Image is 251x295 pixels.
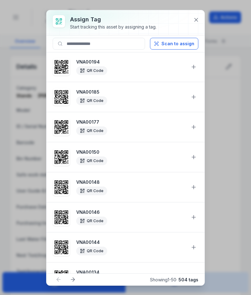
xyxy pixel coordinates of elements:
h3: Assign tag [70,15,156,24]
strong: VNA00194 [76,59,185,65]
div: Start tracking this asset by assigning a tag. [70,24,156,30]
strong: VNA00134 [76,269,185,275]
strong: VNA00185 [76,89,185,95]
div: QR Code [76,187,107,195]
div: QR Code [76,126,107,135]
button: Scan to assign [150,38,198,50]
div: QR Code [76,96,107,105]
strong: VNA00146 [76,209,185,215]
div: QR Code [76,66,107,75]
strong: VNA00144 [76,239,185,245]
strong: VNA00150 [76,149,185,155]
div: QR Code [76,247,107,255]
strong: VNA00177 [76,119,185,125]
div: QR Code [76,156,107,165]
strong: VNA00148 [76,179,185,185]
span: Showing 1 - 50 · [150,277,198,282]
div: QR Code [76,217,107,225]
strong: 504 tags [178,277,198,282]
